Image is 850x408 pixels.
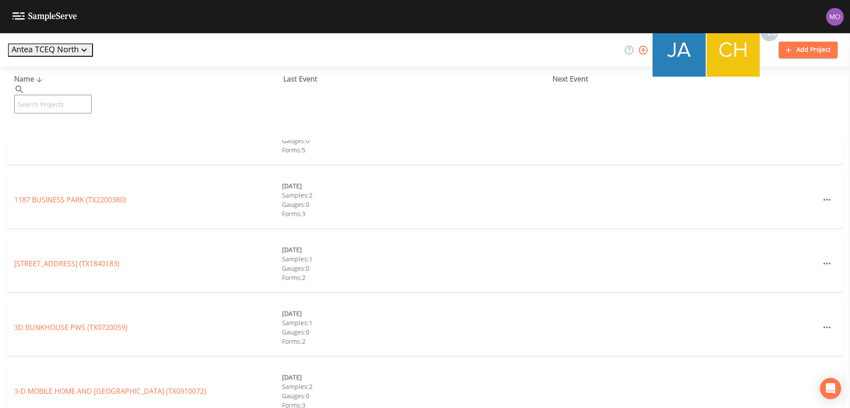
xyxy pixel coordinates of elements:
div: Open Intercom Messenger [820,378,841,399]
div: Gauges: 0 [282,264,550,273]
a: [STREET_ADDRESS] (TX1840183) [14,259,120,268]
div: Gauges: 0 [282,327,550,337]
div: Samples: 1 [282,318,550,327]
button: Antea TCEQ North [8,43,93,57]
div: [DATE] [282,245,550,254]
div: Forms: 2 [282,273,550,282]
img: 2e773653e59f91cc345d443c311a9659 [653,23,706,77]
div: Samples: 2 [282,382,550,391]
div: James Whitmire [652,23,706,77]
div: Samples: 1 [282,254,550,264]
div: Forms: 3 [282,209,550,218]
a: 3-D MOBILE HOME AND [GEOGRAPHIC_DATA] (TX0910072) [14,386,206,396]
img: logo [12,12,77,21]
img: 4e251478aba98ce068fb7eae8f78b90c [826,8,844,26]
div: [DATE] [282,181,550,190]
div: [DATE] [282,373,550,382]
a: 1187 BUSINESS PARK (TX2200380) [14,195,126,205]
a: 3D BUNKHOUSE PWS (TX0720059) [14,323,127,332]
div: Samples: 2 [282,190,550,200]
div: Gauges: 0 [282,200,550,209]
div: Forms: 5 [282,145,550,155]
div: [DATE] [282,309,550,318]
button: Add Project [779,42,838,58]
div: Next Event [552,74,822,84]
input: Search Projects [14,95,92,113]
div: Gauges: 0 [282,391,550,400]
img: c74b8b8b1c7a9d34f67c5e0ca157ed15 [707,23,760,77]
div: Forms: 2 [282,337,550,346]
div: Last Event [283,74,552,84]
span: Name [14,74,45,84]
div: Gauges: 0 [282,136,550,145]
div: Charles Medina [706,23,760,77]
